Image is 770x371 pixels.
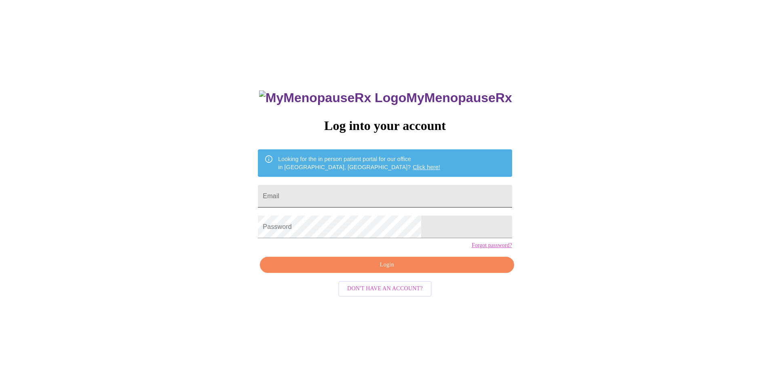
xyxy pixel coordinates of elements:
h3: Log into your account [258,118,512,133]
a: Forgot password? [472,242,512,249]
a: Don't have an account? [336,285,434,291]
a: Click here! [413,164,440,170]
div: Looking for the in person patient portal for our office in [GEOGRAPHIC_DATA], [GEOGRAPHIC_DATA]? [278,152,440,174]
span: Login [269,260,504,270]
img: MyMenopauseRx Logo [259,90,406,105]
h3: MyMenopauseRx [259,90,512,105]
button: Don't have an account? [338,281,432,297]
button: Login [260,257,514,273]
span: Don't have an account? [347,284,423,294]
